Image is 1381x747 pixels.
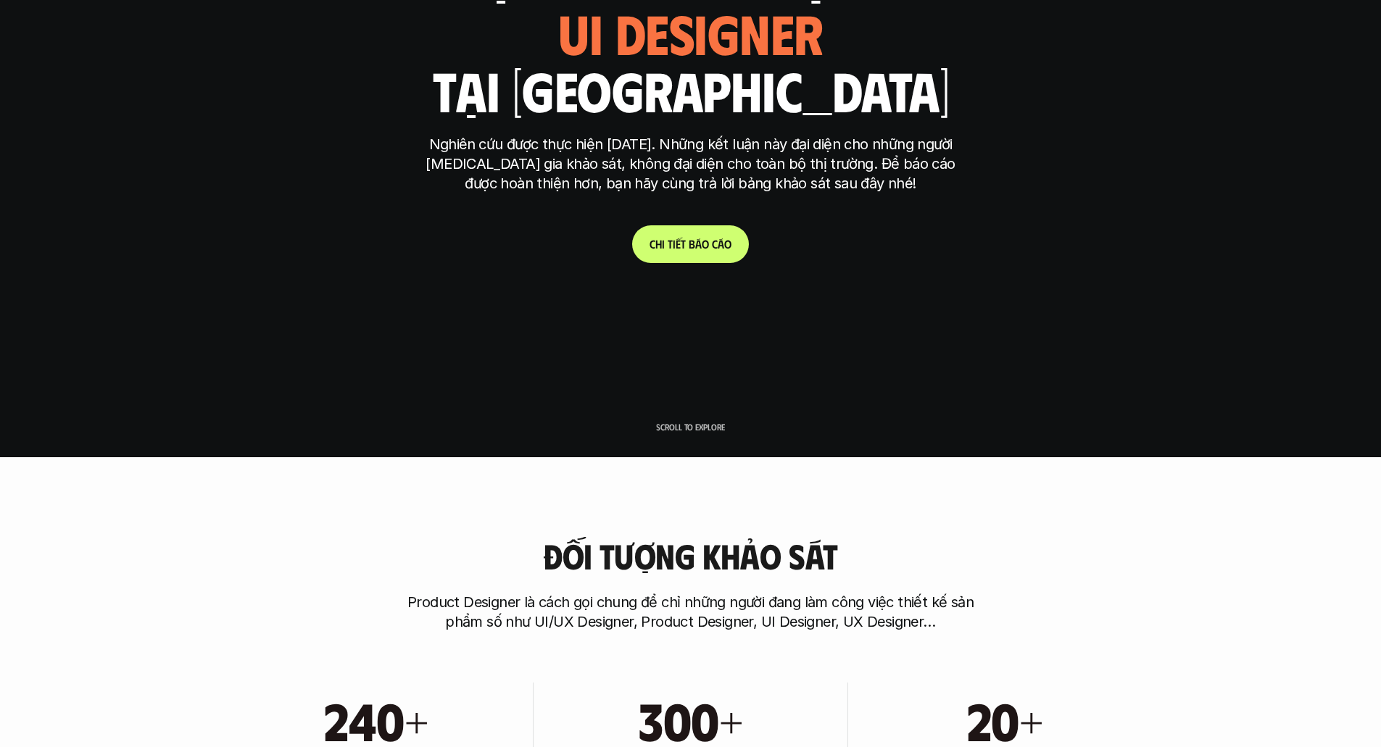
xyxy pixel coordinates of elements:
span: t [681,237,686,251]
span: b [689,237,695,251]
p: Product Designer là cách gọi chung để chỉ những người đang làm công việc thiết kế sản phẩm số như... [401,593,981,632]
span: t [668,237,673,251]
span: c [712,237,718,251]
a: Chitiếtbáocáo [632,225,749,263]
span: i [662,237,665,251]
span: ế [676,237,681,251]
span: á [695,237,702,251]
span: á [718,237,724,251]
p: Scroll to explore [656,422,725,432]
h3: Đối tượng khảo sát [543,537,837,575]
span: o [724,237,731,251]
span: h [655,237,662,251]
h1: tại [GEOGRAPHIC_DATA] [432,59,949,120]
p: Nghiên cứu được thực hiện [DATE]. Những kết luận này đại diện cho những người [MEDICAL_DATA] gia ... [419,135,963,193]
span: C [650,237,655,251]
span: i [673,237,676,251]
span: o [702,237,709,251]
